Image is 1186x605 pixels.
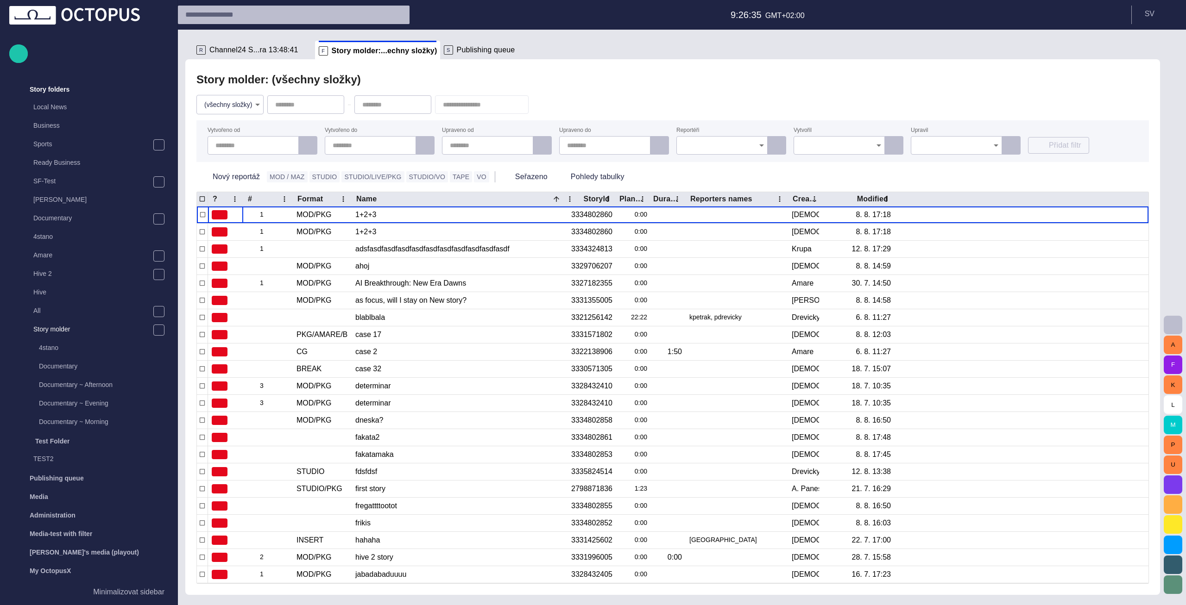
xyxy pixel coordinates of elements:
div: SPublishing queue [440,41,532,59]
div: Format [297,194,323,204]
div: Vedra [792,364,819,374]
div: INSERT [296,535,323,545]
div: Vedra [792,569,819,580]
p: My OctopusX [30,566,71,575]
div: 0:00 [620,258,647,274]
div: # [248,194,252,204]
div: Vedra [792,381,819,391]
p: Business [33,121,168,130]
button: ? column menu [228,193,241,206]
label: Upravil [911,127,928,134]
div: frikis [355,515,563,531]
div: 22:22 [620,309,647,326]
div: adsfasdfasdfasdfasdfasdfasdfasdfasdfasdfasdf [355,241,563,257]
div: 0:00 [620,446,647,463]
div: 3322138906 [571,347,612,357]
button: Pohledy tabulky [555,168,641,185]
div: 0:00 [620,206,647,223]
div: Story molder4stanoDocumentaryDocumentary ~ AfternoonDocumentary ~ EveningDocumentary ~ Morning [15,321,168,432]
div: 3334802858 [571,415,612,425]
div: 28. 7. 15:58 [852,552,891,562]
h2: Story molder: (všechny složky) [196,73,361,86]
div: determinar [355,378,563,394]
p: Documentary [33,213,153,223]
button: U [1164,455,1182,474]
div: 0:00 [620,498,647,514]
div: RChannel24 S...ra 13:48:41 [193,41,315,59]
button: TAPE [450,171,472,182]
label: Vytvořil [794,127,812,134]
div: STUDIO [296,467,324,477]
div: Documentary ~ Evening [20,395,168,413]
button: Modified column menu [880,193,893,206]
p: Sports [33,139,153,149]
div: Reporters names [690,194,752,204]
button: Open [755,139,768,152]
div: 8. 8. 17:48 [856,432,891,443]
button: F [1164,356,1182,374]
button: Minimalizovat sidebar [9,583,168,601]
p: Media [30,492,48,501]
div: 4stano [20,339,168,358]
div: Vedra [792,330,819,340]
div: 1 [247,206,289,223]
p: Amare [33,250,153,260]
div: Local News [15,99,168,117]
div: Hive 2 [15,265,168,284]
div: fdsfdsf [355,463,563,480]
div: 1 [247,224,289,240]
div: Krupa [792,244,812,254]
button: Nový reportáž [196,168,263,185]
button: STUDIO/VO [406,171,448,182]
span: Publishing queue [457,45,515,55]
button: MOD / MAZ [267,171,307,182]
div: 3 [247,395,289,412]
div: CG [296,347,308,357]
div: 3331425602 [571,535,612,545]
div: Publishing queue [9,469,168,487]
div: 3321256142 [571,312,612,323]
div: Documentary ~ Morning [20,413,168,432]
div: 8. 8. 12:03 [856,330,891,340]
button: VO [474,171,489,182]
div: Business [15,117,168,136]
div: 3334802860 [571,210,612,220]
div: Name [356,194,390,204]
div: Drevicky [792,312,819,323]
div: 0:00 [620,395,647,412]
div: [PERSON_NAME]'s media (playout) [9,543,168,561]
div: A. Panes admin ❤ [792,484,819,494]
div: 0:00 [620,429,647,446]
div: Documentary ~ Afternoon [20,376,168,395]
div: Amare [792,278,814,288]
div: Amare [15,247,168,265]
div: 0:00 [620,549,647,566]
div: 3334802855 [571,501,612,511]
div: 1:50 [668,347,682,357]
p: [PERSON_NAME]'s media (playout) [30,548,139,557]
div: 1+2+3 [355,224,563,240]
label: Vytvořeno od [208,127,240,134]
span: Channel24 S...ra 13:48:41 [209,45,298,55]
div: 18. 7. 10:35 [852,398,891,408]
div: 3329706207 [571,261,612,271]
div: fakatamaka [355,446,563,463]
div: 2798871836 [571,484,612,494]
div: 12. 8. 13:38 [852,467,891,477]
div: 2 [247,549,289,566]
div: 0:00 [620,361,647,377]
div: hahaha [355,532,563,549]
div: 0:00 [620,326,647,343]
div: Vedra [792,261,819,271]
div: first story [355,480,563,497]
div: 3331996005 [571,552,612,562]
label: Upraveno od [442,127,474,134]
div: 3334802853 [571,449,612,460]
div: 8. 8. 14:59 [856,261,891,271]
button: Plan dur column menu [636,193,649,206]
div: ahoj [355,258,563,274]
div: 0:00 [620,292,647,309]
p: SF-Test [33,176,153,186]
div: 0:00 [668,552,682,562]
div: 3 [247,378,289,394]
